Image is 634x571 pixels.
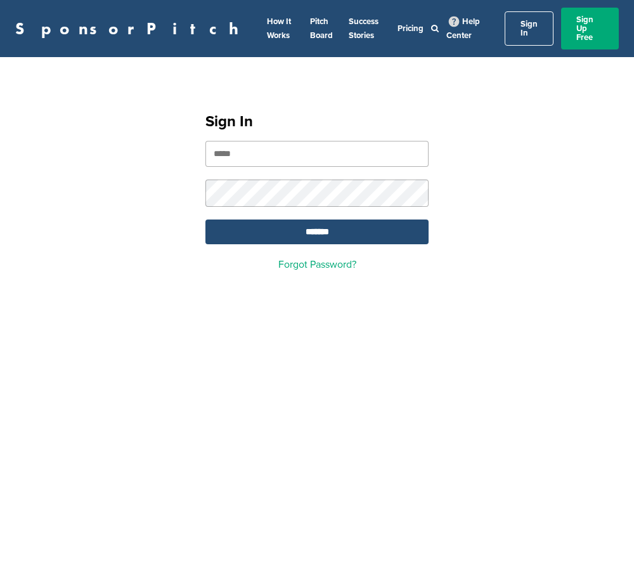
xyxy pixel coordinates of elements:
a: Help Center [446,14,480,43]
a: Pricing [398,23,424,34]
a: Forgot Password? [278,258,356,271]
a: Success Stories [349,16,378,41]
a: SponsorPitch [15,20,247,37]
a: Sign In [505,11,553,46]
a: Pitch Board [310,16,333,41]
a: How It Works [267,16,291,41]
h1: Sign In [205,110,429,133]
a: Sign Up Free [561,8,619,49]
